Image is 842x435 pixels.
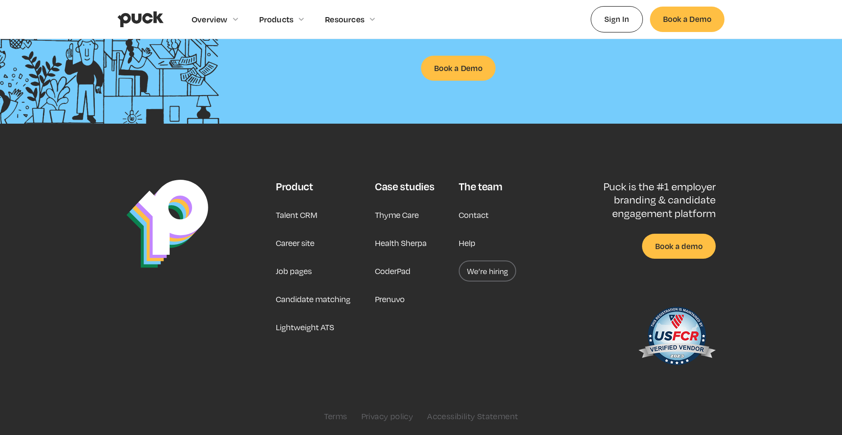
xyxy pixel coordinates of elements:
[375,232,427,253] a: Health Sherpa
[575,180,716,220] p: Puck is the #1 employer branding & candidate engagement platform
[375,289,405,310] a: Prenuvo
[375,204,419,225] a: Thyme Care
[324,411,347,421] a: Terms
[375,260,410,282] a: CoderPad
[276,204,318,225] a: Talent CRM
[192,14,228,24] div: Overview
[650,7,724,32] a: Book a Demo
[361,411,414,421] a: Privacy policy
[375,180,434,193] div: Case studies
[259,14,294,24] div: Products
[459,232,475,253] a: Help
[421,56,496,81] a: Book a Demo
[591,6,643,32] a: Sign In
[276,180,313,193] div: Product
[276,232,314,253] a: Career site
[638,303,716,373] img: US Federal Contractor Registration System for Award Management Verified Vendor Seal
[276,289,350,310] a: Candidate matching
[126,180,208,268] img: Puck Logo
[276,317,334,338] a: Lightweight ATS
[459,260,516,282] a: We’re hiring
[642,234,716,259] a: Book a demo
[325,14,364,24] div: Resources
[459,180,502,193] div: The team
[427,411,518,421] a: Accessibility Statement
[459,204,489,225] a: Contact
[276,260,312,282] a: Job pages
